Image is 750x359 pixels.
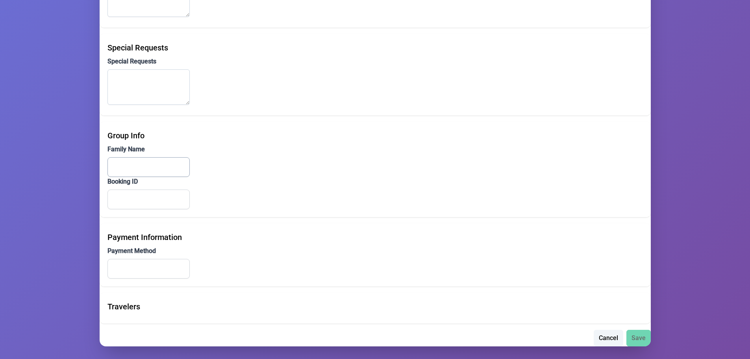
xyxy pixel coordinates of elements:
[107,246,643,256] label: Payment Method
[594,330,623,346] button: Cancel
[107,57,643,66] label: Special Requests
[631,333,646,343] span: Save
[626,330,651,346] button: Save
[107,301,643,312] div: Travelers
[107,145,643,154] label: Family Name
[107,177,643,186] label: Booking ID
[107,42,643,54] div: Special Requests
[107,231,643,243] div: Payment Information
[107,130,643,141] div: Group Info
[599,333,618,343] span: Cancel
